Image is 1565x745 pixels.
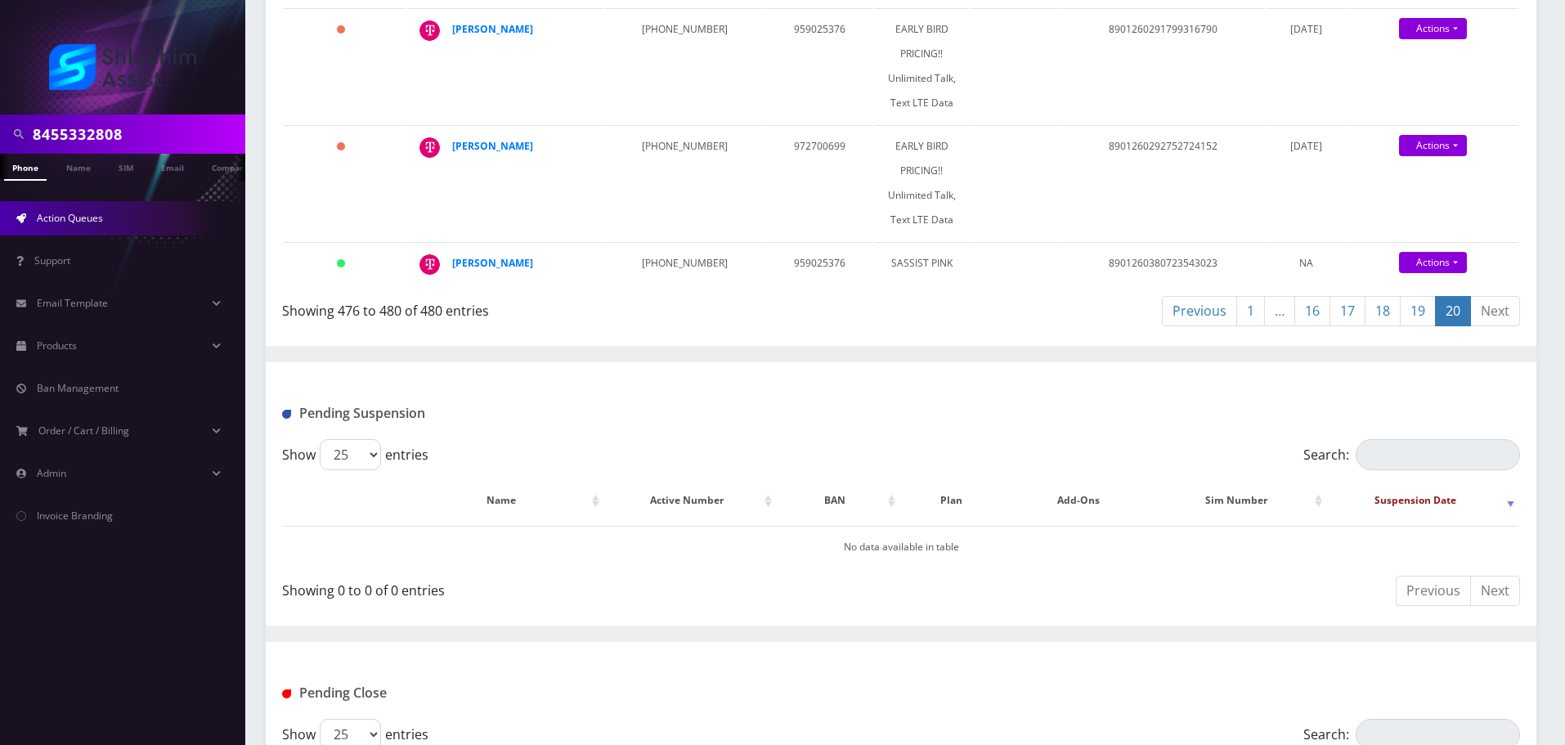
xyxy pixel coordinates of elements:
td: 8901260380723543023 [1062,242,1265,288]
td: SASSIST PINK [874,242,969,288]
h1: Pending Suspension [282,406,679,421]
td: No data available in table [284,526,1518,568]
td: EARLY BIRD PRICING!! Unlimited Talk, Text LTE Data [874,125,969,240]
td: [PHONE_NUMBER] [604,8,765,123]
a: 18 [1365,296,1401,326]
input: Search in Company [33,119,241,150]
img: Pending Suspension [282,410,291,419]
span: Products [37,339,77,352]
td: [PHONE_NUMBER] [604,125,765,240]
th: Suspension Date: activate to sort column ascending [1328,477,1518,524]
span: Action Queues [37,211,103,225]
span: Admin [37,466,66,480]
a: Next [1470,576,1520,606]
span: Ban Management [37,381,119,395]
a: Name [58,154,99,179]
th: Sim Number: activate to sort column ascending [1155,477,1326,524]
a: Actions [1399,135,1467,156]
a: Next [1470,296,1520,326]
td: EARLY BIRD PRICING!! Unlimited Talk, Text LTE Data [874,8,969,123]
a: Company [204,154,258,179]
label: Show entries [282,439,428,470]
td: 8901260291799316790 [1062,8,1265,123]
a: Previous [1162,296,1237,326]
a: 1 [1236,296,1265,326]
a: 19 [1400,296,1436,326]
span: Email Template [37,296,108,310]
th: Plan [901,477,1002,524]
select: Showentries [320,439,381,470]
span: Order / Cart / Billing [38,424,129,438]
a: Email [153,154,192,179]
a: [PERSON_NAME] [452,256,533,270]
label: Search: [1303,439,1520,470]
img: Pending Close [282,689,291,698]
div: Showing 0 to 0 of 0 entries [282,574,889,600]
span: [DATE] [1290,139,1322,153]
th: Add-Ons [1003,477,1153,524]
td: 8901260292752724152 [1062,125,1265,240]
td: 972700699 [766,125,872,240]
a: … [1264,296,1295,326]
a: SIM [110,154,141,179]
a: [PERSON_NAME] [452,22,533,36]
td: [PHONE_NUMBER] [604,242,765,288]
h1: Pending Close [282,685,679,701]
span: Invoice Branding [37,509,113,523]
img: Shluchim Assist [49,44,196,90]
a: 16 [1294,296,1330,326]
a: [PERSON_NAME] [452,139,533,153]
a: Phone [4,154,47,181]
div: Showing 476 to 480 of 480 entries [282,294,889,321]
a: 17 [1330,296,1365,326]
th: Active Number: activate to sort column ascending [605,477,776,524]
th: Name: activate to sort column ascending [408,477,603,524]
a: 20 [1435,296,1471,326]
a: Actions [1399,18,1467,39]
td: 959025376 [766,242,872,288]
a: Actions [1399,252,1467,273]
span: [DATE] [1290,22,1322,36]
span: Support [34,254,70,267]
td: 959025376 [766,8,872,123]
th: BAN: activate to sort column ascending [778,477,899,524]
span: NA [1299,256,1313,270]
input: Search: [1356,439,1520,470]
a: Previous [1396,576,1471,606]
